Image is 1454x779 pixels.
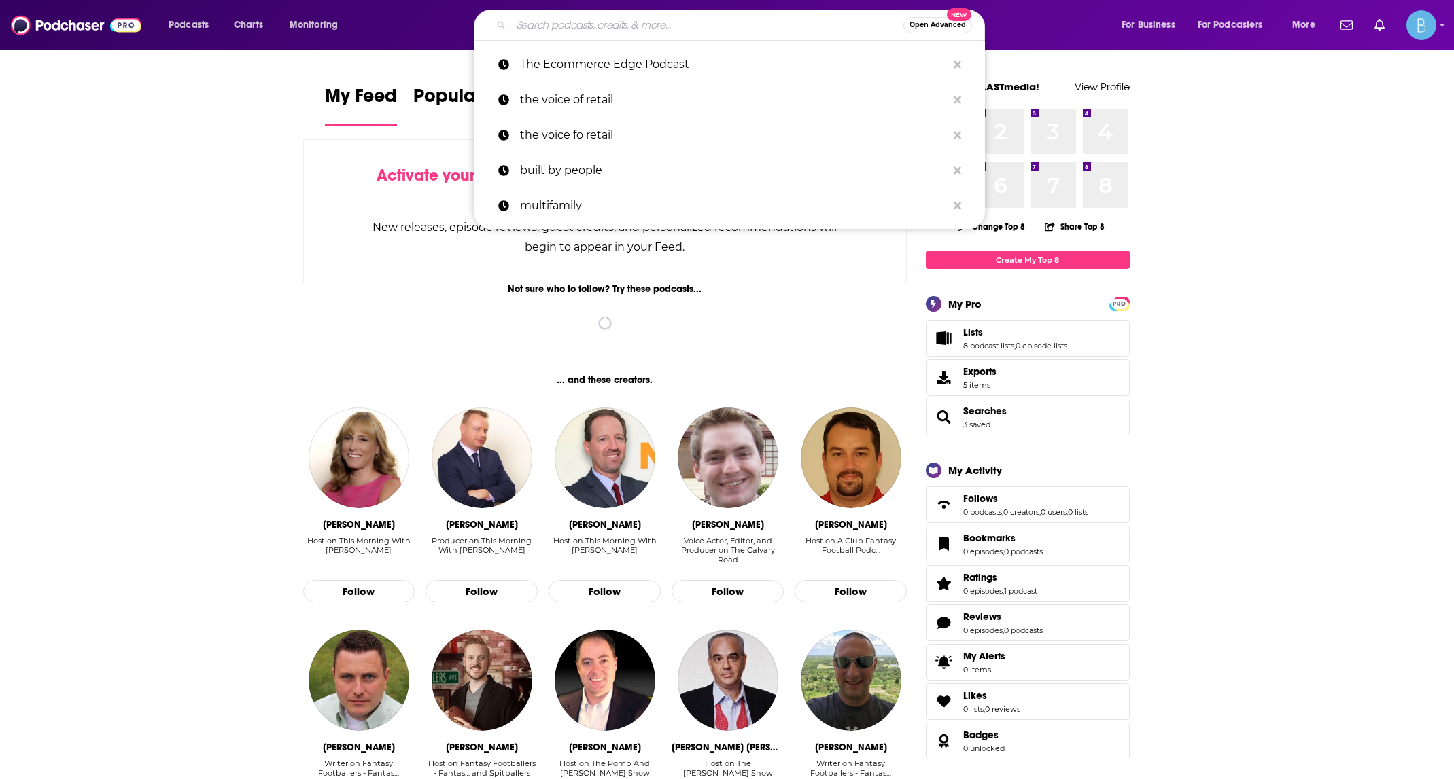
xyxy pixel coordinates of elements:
[926,251,1130,269] a: Create My Top 8
[963,650,1005,662] span: My Alerts
[903,17,972,33] button: Open AdvancedNew
[426,536,538,565] div: Producer on This Morning With Gordon Deal
[225,14,271,36] a: Charts
[325,84,397,126] a: My Feed
[931,653,958,672] span: My Alerts
[569,742,641,753] div: Joe Starkey
[926,644,1130,681] a: My Alerts
[672,742,784,753] div: John Calvin Batchelor
[963,420,990,429] a: 3 saved
[963,571,997,583] span: Ratings
[432,630,532,730] img: Andy Holloway
[474,188,985,223] a: multifamily
[1041,507,1067,517] a: 0 users
[474,117,985,153] a: the voice fo retail
[926,526,1130,562] span: Bookmarks
[413,84,529,115] span: Popular Feed
[1004,547,1043,556] a: 0 podcasts
[795,580,907,603] button: Follow
[1003,586,1004,596] span: ,
[963,492,998,505] span: Follows
[963,571,1037,583] a: Ratings
[931,574,958,593] a: Ratings
[569,519,641,530] div: Gordon Deal
[1189,14,1283,36] button: open menu
[963,380,997,390] span: 5 items
[555,630,655,730] img: Joe Starkey
[426,580,538,603] button: Follow
[303,759,415,778] div: Writer on Fantasy Footballers - Fantas…
[432,407,532,508] a: Mike Gavin
[474,153,985,188] a: built by people
[931,731,958,750] a: Badges
[309,630,409,730] a: Eric Ludwig
[931,613,958,632] a: Reviews
[309,407,409,508] img: Jennifer Kushinka
[413,84,529,126] a: Popular Feed
[511,14,903,36] input: Search podcasts, credits, & more...
[963,365,997,378] span: Exports
[520,188,947,223] p: multifamily
[446,742,518,753] div: Andy Holloway
[1122,16,1175,35] span: For Business
[963,326,1067,338] a: Lists
[372,166,839,205] div: by following Podcasts, Creators, Lists, and other Users!
[1406,10,1436,40] button: Show profile menu
[678,630,778,730] img: John Calvin Batchelor
[801,630,901,730] img: Michael Wenrich
[1004,586,1037,596] a: 1 podcast
[672,580,784,603] button: Follow
[963,689,987,702] span: Likes
[672,759,784,778] div: Host on The [PERSON_NAME] Show
[1016,341,1067,350] a: 0 episode lists
[303,580,415,603] button: Follow
[963,341,1014,350] a: 8 podcast lists
[1068,507,1088,517] a: 0 lists
[520,47,947,82] p: The Ecommerce Edge Podcast
[446,519,518,530] div: Mike Gavin
[801,407,901,508] img: Ryan Weisse
[947,8,971,21] span: New
[963,611,1001,623] span: Reviews
[303,536,415,555] div: Host on This Morning With [PERSON_NAME]
[1406,10,1436,40] img: User Profile
[963,405,1007,417] a: Searches
[931,535,958,554] a: Bookmarks
[926,359,1130,396] a: Exports
[1002,507,1003,517] span: ,
[1003,547,1004,556] span: ,
[678,407,778,508] img: Daniel Cuneo
[1044,213,1105,240] button: Share Top 8
[1039,507,1041,517] span: ,
[795,536,907,555] div: Host on A Club Fantasy Football Podc…
[984,704,985,714] span: ,
[1014,341,1016,350] span: ,
[1198,16,1263,35] span: For Podcasters
[948,297,982,310] div: My Pro
[372,217,839,257] div: New releases, episode reviews, guest credits, and personalized recommendations will begin to appe...
[963,626,1003,635] a: 0 episodes
[280,14,356,36] button: open menu
[815,742,887,753] div: Michael Wenrich
[931,692,958,711] a: Likes
[963,729,999,741] span: Badges
[963,532,1043,544] a: Bookmarks
[1111,298,1128,308] a: PRO
[963,532,1016,544] span: Bookmarks
[1369,14,1390,37] a: Show notifications dropdown
[963,326,983,338] span: Lists
[323,519,395,530] div: Jennifer Kushinka
[931,368,958,387] span: Exports
[1112,14,1192,36] button: open menu
[426,536,538,555] div: Producer on This Morning With [PERSON_NAME]
[1003,507,1039,517] a: 0 creators
[290,16,338,35] span: Monitoring
[169,16,209,35] span: Podcasts
[672,536,784,564] div: Voice Actor, Editor, and Producer on The Calvary Road
[926,320,1130,357] span: Lists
